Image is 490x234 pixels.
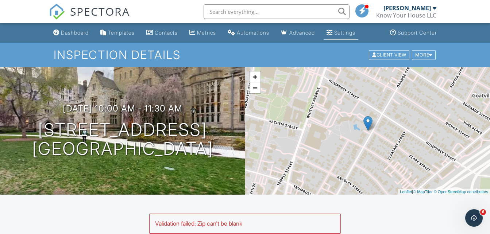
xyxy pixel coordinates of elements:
a: Automations (Basic) [225,26,272,40]
div: [PERSON_NAME] [383,4,431,12]
div: Settings [334,30,355,36]
a: Zoom out [250,82,261,93]
a: Templates [97,26,138,40]
a: Metrics [186,26,219,40]
a: Zoom in [250,71,261,82]
div: Client View [369,50,409,60]
h1: [STREET_ADDRESS] [GEOGRAPHIC_DATA] [32,120,213,159]
div: Automations [237,30,269,36]
div: | [398,189,490,195]
a: Contacts [143,26,181,40]
a: Settings [324,26,358,40]
div: Templates [108,30,135,36]
div: Dashboard [61,30,89,36]
a: Advanced [278,26,318,40]
div: Advanced [289,30,315,36]
div: Validation failed: Zip can't be blank [150,214,340,233]
div: Metrics [197,30,216,36]
div: Contacts [155,30,178,36]
div: Know Your House LLC [376,12,436,19]
a: © OpenStreetMap contributors [434,190,488,194]
a: Client View [368,52,411,57]
a: © MapTiler [413,190,433,194]
input: Search everything... [204,4,350,19]
a: SPECTORA [49,10,130,25]
span: SPECTORA [70,4,130,19]
img: The Best Home Inspection Software - Spectora [49,4,65,20]
a: Dashboard [50,26,92,40]
iframe: Intercom live chat [465,209,483,227]
h1: Inspection Details [54,48,436,61]
span: 6 [480,209,486,215]
a: Support Center [387,26,440,40]
h3: [DATE] 10:00 am - 11:30 am [63,104,182,113]
div: Support Center [398,30,437,36]
a: Leaflet [400,190,412,194]
div: More [412,50,436,60]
